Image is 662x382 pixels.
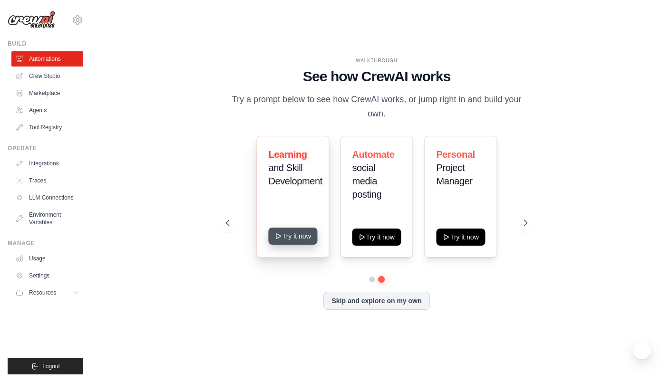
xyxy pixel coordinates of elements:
span: and Skill Development [268,162,322,186]
a: Settings [11,268,83,283]
h1: See how CrewAI works [226,68,527,85]
button: Try it now [352,229,401,246]
span: Personal [436,149,475,160]
iframe: Chat Widget [614,336,662,382]
a: Usage [11,251,83,266]
a: Traces [11,173,83,188]
a: Marketplace [11,86,83,101]
div: Manage [8,239,83,247]
a: Crew Studio [11,68,83,84]
span: Learning [268,149,307,160]
a: LLM Connections [11,190,83,205]
div: 聊天小组件 [614,336,662,382]
p: Try a prompt below to see how CrewAI works, or jump right in and build your own. [226,93,527,121]
a: Agents [11,103,83,118]
button: Logout [8,358,83,374]
div: WALKTHROUGH [226,57,527,64]
button: Try it now [268,228,317,245]
img: Logo [8,11,55,29]
div: Build [8,40,83,48]
a: Environment Variables [11,207,83,230]
div: Operate [8,144,83,152]
a: Automations [11,51,83,67]
a: Integrations [11,156,83,171]
span: Resources [29,289,56,296]
button: Skip and explore on my own [323,292,429,310]
span: Project Manager [436,162,472,186]
a: Tool Registry [11,120,83,135]
span: Logout [42,363,60,370]
button: Resources [11,285,83,300]
span: Automate [352,149,395,160]
span: social media posting [352,162,382,200]
button: Try it now [436,229,485,246]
